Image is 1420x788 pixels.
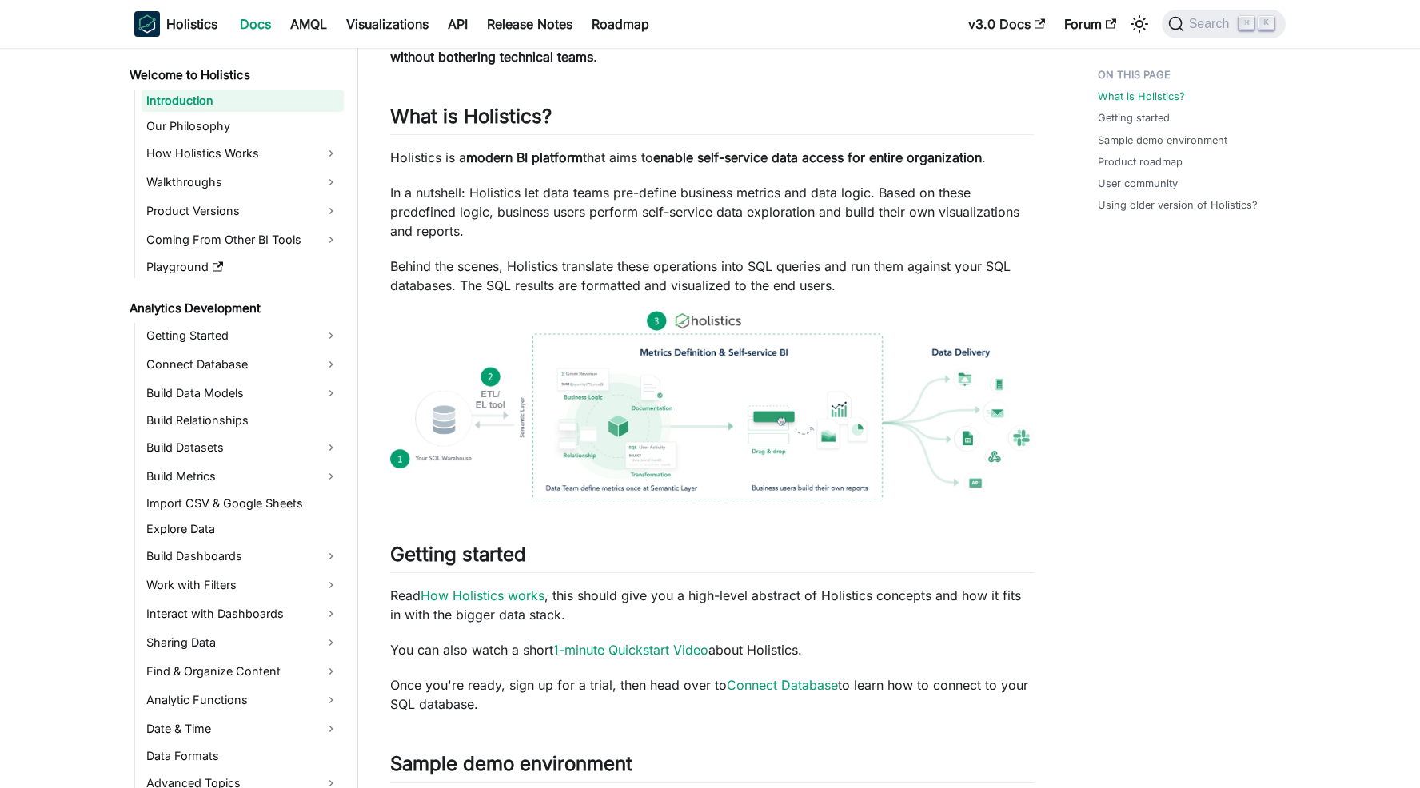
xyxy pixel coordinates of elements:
[125,297,344,320] a: Analytics Development
[390,183,1034,241] p: In a nutshell: Holistics let data teams pre-define business metrics and data logic. Based on thes...
[1258,16,1274,30] kbd: K
[1239,16,1254,30] kbd: ⌘
[1098,89,1185,104] a: What is Holistics?
[727,677,838,693] a: Connect Database
[125,64,344,86] a: Welcome to Holistics
[438,11,477,37] a: API
[1098,154,1183,169] a: Product roadmap
[390,675,1034,714] p: Once you're ready, sign up for a trial, then head over to to learn how to connect to your SQL dat...
[142,380,344,406] a: Build Data Models
[142,659,344,684] a: Find & Organize Content
[142,518,344,540] a: Explore Data
[142,601,344,627] a: Interact with Dashboards
[142,687,344,713] a: Analytic Functions
[118,48,358,788] nav: Docs sidebar
[142,115,344,137] a: Our Philosophy
[142,90,344,112] a: Introduction
[390,311,1034,499] img: How Holistics fits in your Data Stack
[1055,11,1126,37] a: Forum
[142,572,344,598] a: Work with Filters
[390,105,1034,135] h2: What is Holistics?
[390,752,1034,782] h2: Sample demo environment
[553,642,708,658] a: 1-minute Quickstart Video
[1098,176,1178,191] a: User community
[142,409,344,432] a: Build Relationships
[134,11,160,37] img: Holistics
[142,435,344,460] a: Build Datasets
[142,716,344,742] a: Date & Time
[653,149,982,165] strong: enable self-service data access for entire organization
[1098,133,1227,148] a: Sample demo environment
[142,630,344,655] a: Sharing Data
[142,227,344,253] a: Coming From Other BI Tools
[142,543,344,569] a: Build Dashboards
[142,464,344,489] a: Build Metrics
[421,587,544,603] a: How Holistics works
[1098,197,1258,213] a: Using older version of Holistics?
[142,198,344,224] a: Product Versions
[142,256,344,278] a: Playground
[142,352,344,377] a: Connect Database
[477,11,582,37] a: Release Notes
[1184,17,1239,31] span: Search
[959,11,1055,37] a: v3.0 Docs
[466,149,583,165] strong: modern BI platform
[142,141,344,166] a: How Holistics Works
[281,11,337,37] a: AMQL
[166,14,217,34] b: Holistics
[1162,10,1286,38] button: Search (Command+K)
[1127,11,1152,37] button: Switch between dark and light mode (currently light mode)
[142,323,344,348] a: Getting Started
[142,492,344,515] a: Import CSV & Google Sheets
[582,11,659,37] a: Roadmap
[1098,110,1170,125] a: Getting started
[230,11,281,37] a: Docs
[142,745,344,767] a: Data Formats
[134,11,217,37] a: HolisticsHolistics
[142,169,344,195] a: Walkthroughs
[390,640,1034,659] p: You can also watch a short about Holistics.
[337,11,438,37] a: Visualizations
[390,586,1034,624] p: Read , this should give you a high-level abstract of Holistics concepts and how it fits in with t...
[390,257,1034,295] p: Behind the scenes, Holistics translate these operations into SQL queries and run them against you...
[390,543,1034,573] h2: Getting started
[390,148,1034,167] p: Holistics is a that aims to .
